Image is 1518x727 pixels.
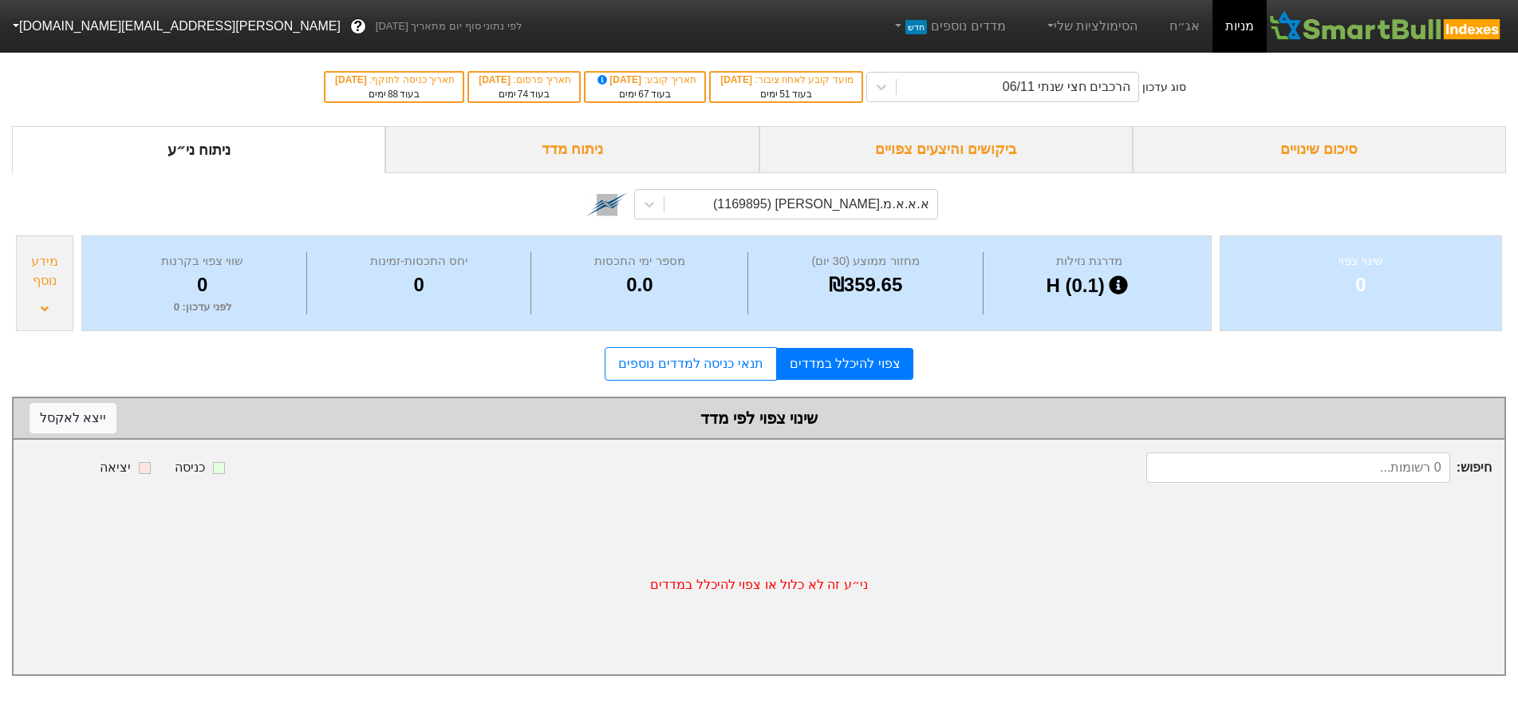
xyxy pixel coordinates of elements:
[1146,452,1450,483] input: 0 רשומות...
[595,74,645,85] span: [DATE]
[779,89,790,100] span: 51
[885,10,1012,42] a: מדדים נוספיםחדש
[535,271,743,299] div: 0.0
[1038,10,1145,42] a: הסימולציות שלי
[1240,252,1481,271] div: שינוי צפוי
[593,87,696,101] div: בעוד ימים
[102,299,302,315] div: לפני עדכון : 0
[30,403,116,433] button: ייצא לאקסל
[100,458,131,477] div: יציאה
[335,74,369,85] span: [DATE]
[311,271,526,299] div: 0
[518,89,528,100] span: 74
[988,271,1191,301] div: H (0.1)
[333,73,455,87] div: תאריך כניסה לתוקף :
[1142,79,1186,96] div: סוג עדכון
[719,73,853,87] div: מועד קובע לאחוז ציבור :
[586,184,628,225] img: tase link
[479,74,513,85] span: [DATE]
[30,406,1488,430] div: שינוי צפוי לפי מדד
[12,126,385,173] div: ניתוח ני״ע
[477,87,571,101] div: בעוד ימים
[175,458,205,477] div: כניסה
[311,252,526,271] div: יחס התכסות-זמינות
[1146,452,1492,483] span: חיפוש :
[385,126,759,173] div: ניתוח מדד
[752,252,978,271] div: מחזור ממוצע (30 יום)
[1240,271,1481,299] div: 0
[21,252,69,290] div: מידע נוסף
[777,348,913,380] a: צפוי להיכלל במדדים
[719,87,853,101] div: בעוד ימים
[713,195,929,214] div: א.א.א.מ.[PERSON_NAME] (1169895)
[605,347,776,381] a: תנאי כניסה למדדים נוספים
[388,89,398,100] span: 88
[988,252,1191,271] div: מדרגת נזילות
[14,496,1504,674] div: ני״ע זה לא כלול או צפוי להיכלל במדדים
[905,20,927,34] span: חדש
[759,126,1133,173] div: ביקושים והיצעים צפויים
[638,89,649,100] span: 67
[102,252,302,271] div: שווי צפוי בקרנות
[535,252,743,271] div: מספר ימי התכסות
[477,73,571,87] div: תאריך פרסום :
[1003,77,1130,97] div: הרכבים חצי שנתי 06/11
[720,74,755,85] span: [DATE]
[593,73,696,87] div: תאריך קובע :
[1267,10,1505,42] img: SmartBull
[333,87,455,101] div: בעוד ימים
[102,271,302,299] div: 0
[353,16,362,38] span: ?
[752,271,978,299] div: ₪359.65
[1133,126,1506,173] div: סיכום שינויים
[376,18,522,34] span: לפי נתוני סוף יום מתאריך [DATE]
